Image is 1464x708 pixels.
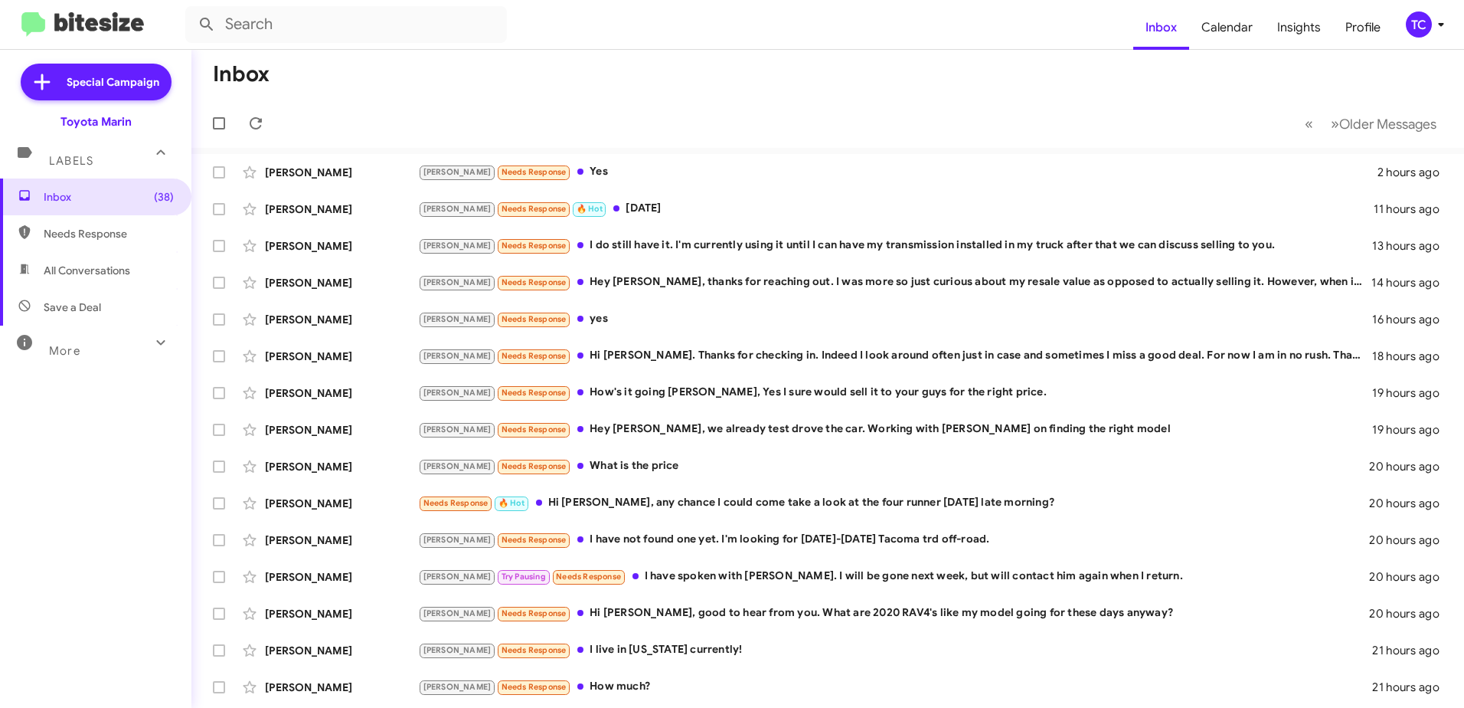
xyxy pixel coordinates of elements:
div: [PERSON_NAME] [265,349,418,364]
span: Inbox [44,189,174,205]
a: Insights [1265,5,1333,50]
div: 20 hours ago [1369,569,1452,585]
div: 18 hours ago [1372,349,1452,364]
div: [PERSON_NAME] [265,569,418,585]
span: [PERSON_NAME] [423,277,492,287]
div: yes [418,310,1372,328]
h1: Inbox [213,62,270,87]
div: 20 hours ago [1369,459,1452,474]
div: [PERSON_NAME] [265,238,418,254]
div: [PERSON_NAME] [265,606,418,621]
div: Hey [PERSON_NAME], thanks for reaching out. I was more so just curious about my resale value as o... [418,274,1371,291]
div: 13 hours ago [1372,238,1452,254]
div: [PERSON_NAME] [265,496,418,511]
div: Hi [PERSON_NAME]. Thanks for checking in. Indeed I look around often just in case and sometimes I... [418,347,1372,365]
button: Previous [1296,108,1322,139]
span: Needs Response [502,461,567,471]
div: [PERSON_NAME] [265,275,418,290]
a: Inbox [1133,5,1189,50]
span: [PERSON_NAME] [423,424,492,434]
span: All Conversations [44,263,130,278]
span: » [1331,114,1339,133]
span: Needs Response [502,608,567,618]
span: [PERSON_NAME] [423,241,492,251]
div: Toyota Marin [60,114,132,129]
div: How much? [418,678,1372,696]
a: Calendar [1189,5,1265,50]
span: Needs Response [502,645,567,655]
span: [PERSON_NAME] [423,535,492,545]
span: Needs Response [502,682,567,692]
div: What is the price [418,457,1369,475]
div: [PERSON_NAME] [265,165,418,180]
div: I do still have it. I'm currently using it until I can have my transmission installed in my truck... [418,237,1372,254]
div: Yes [418,163,1377,181]
div: [PERSON_NAME] [265,422,418,438]
span: Needs Response [502,241,567,251]
div: I have spoken with [PERSON_NAME]. I will be gone next week, but will contact him again when I ret... [418,568,1369,585]
span: [PERSON_NAME] [423,351,492,361]
span: Needs Response [502,424,567,434]
span: Save a Deal [44,300,101,315]
span: Labels [49,154,93,168]
span: Try Pausing [502,572,546,582]
div: TC [1406,11,1432,38]
span: [PERSON_NAME] [423,167,492,177]
span: « [1305,114,1313,133]
span: Needs Response [44,226,174,241]
div: 11 hours ago [1374,202,1452,217]
span: [PERSON_NAME] [423,461,492,471]
span: Needs Response [502,167,567,177]
div: 16 hours ago [1372,312,1452,327]
div: [PERSON_NAME] [265,385,418,401]
div: Hi [PERSON_NAME], good to hear from you. What are 2020 RAV4's like my model going for these days ... [418,605,1369,622]
span: Needs Response [502,204,567,214]
div: 21 hours ago [1372,680,1452,695]
div: [PERSON_NAME] [265,202,418,217]
span: [PERSON_NAME] [423,608,492,618]
span: [PERSON_NAME] [423,572,492,582]
span: Needs Response [502,277,567,287]
div: Hey [PERSON_NAME], we already test drove the car. Working with [PERSON_NAME] on finding the right... [418,421,1372,438]
span: Needs Response [502,535,567,545]
nav: Page navigation example [1296,108,1446,139]
div: [DATE] [418,200,1374,218]
div: 19 hours ago [1372,385,1452,401]
div: 20 hours ago [1369,533,1452,548]
div: 20 hours ago [1369,606,1452,621]
span: Needs Response [423,498,489,508]
div: How's it going [PERSON_NAME], Yes I sure would sell it to your guys for the right price. [418,384,1372,402]
span: 🔥 Hot [498,498,524,508]
div: I live in [US_STATE] currently! [418,641,1372,659]
span: (38) [154,189,174,205]
span: Needs Response [556,572,621,582]
span: Needs Response [502,388,567,398]
span: [PERSON_NAME] [423,682,492,692]
div: [PERSON_NAME] [265,643,418,658]
span: [PERSON_NAME] [423,388,492,398]
span: [PERSON_NAME] [423,204,492,214]
button: TC [1393,11,1447,38]
span: Special Campaign [67,74,159,90]
div: [PERSON_NAME] [265,459,418,474]
button: Next [1322,108,1446,139]
span: More [49,344,80,358]
div: 19 hours ago [1372,422,1452,438]
span: [PERSON_NAME] [423,645,492,655]
div: [PERSON_NAME] [265,312,418,327]
div: I have not found one yet. I'm looking for [DATE]-[DATE] Tacoma trd off-road. [418,531,1369,549]
span: Older Messages [1339,116,1436,133]
div: Hi [PERSON_NAME], any chance I could come take a look at the four runner [DATE] late morning? [418,494,1369,512]
div: 2 hours ago [1377,165,1452,180]
input: Search [185,6,507,43]
a: Profile [1333,5,1393,50]
div: [PERSON_NAME] [265,680,418,695]
div: 20 hours ago [1369,496,1452,511]
span: Needs Response [502,351,567,361]
span: Needs Response [502,314,567,324]
div: 14 hours ago [1371,275,1452,290]
a: Special Campaign [21,64,172,100]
